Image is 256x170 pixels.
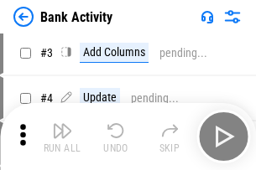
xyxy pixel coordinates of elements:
div: Add Columns [80,43,149,63]
div: pending... [131,92,179,105]
img: Back [13,7,34,27]
span: # 3 [40,46,53,59]
div: Bank Activity [40,9,112,25]
img: Support [201,10,214,23]
div: Update [80,88,120,108]
img: Settings menu [222,7,243,27]
span: # 4 [40,91,53,105]
div: pending... [159,47,207,59]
